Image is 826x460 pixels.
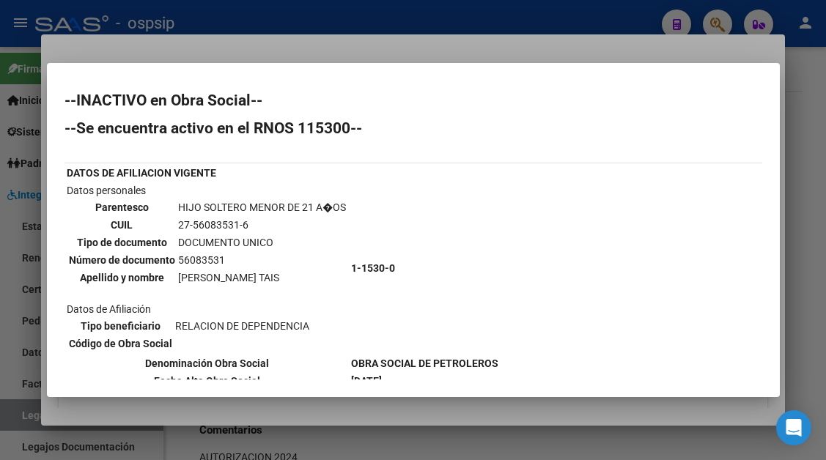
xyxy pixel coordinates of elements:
[68,252,176,268] th: Número de documento
[174,318,310,334] td: RELACION DE DEPENDENCIA
[66,182,349,354] td: Datos personales Datos de Afiliación
[68,335,173,352] th: Código de Obra Social
[68,318,173,334] th: Tipo beneficiario
[68,199,176,215] th: Parentesco
[351,357,498,369] b: OBRA SOCIAL DE PETROLEROS
[351,375,382,387] b: [DATE]
[68,217,176,233] th: CUIL
[68,270,176,286] th: Apellido y nombre
[64,93,762,108] h2: --INACTIVO en Obra Social--
[64,121,762,136] h2: --Se encuentra activo en el RNOS 115300--
[351,262,395,274] b: 1-1530-0
[776,410,811,445] div: Open Intercom Messenger
[67,167,216,179] b: DATOS DE AFILIACION VIGENTE
[66,355,349,371] th: Denominación Obra Social
[177,270,347,286] td: [PERSON_NAME] TAIS
[177,234,347,251] td: DOCUMENTO UNICO
[177,199,347,215] td: HIJO SOLTERO MENOR DE 21 A�OS
[177,252,347,268] td: 56083531
[177,217,347,233] td: 27-56083531-6
[66,373,349,389] th: Fecha Alta Obra Social
[68,234,176,251] th: Tipo de documento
